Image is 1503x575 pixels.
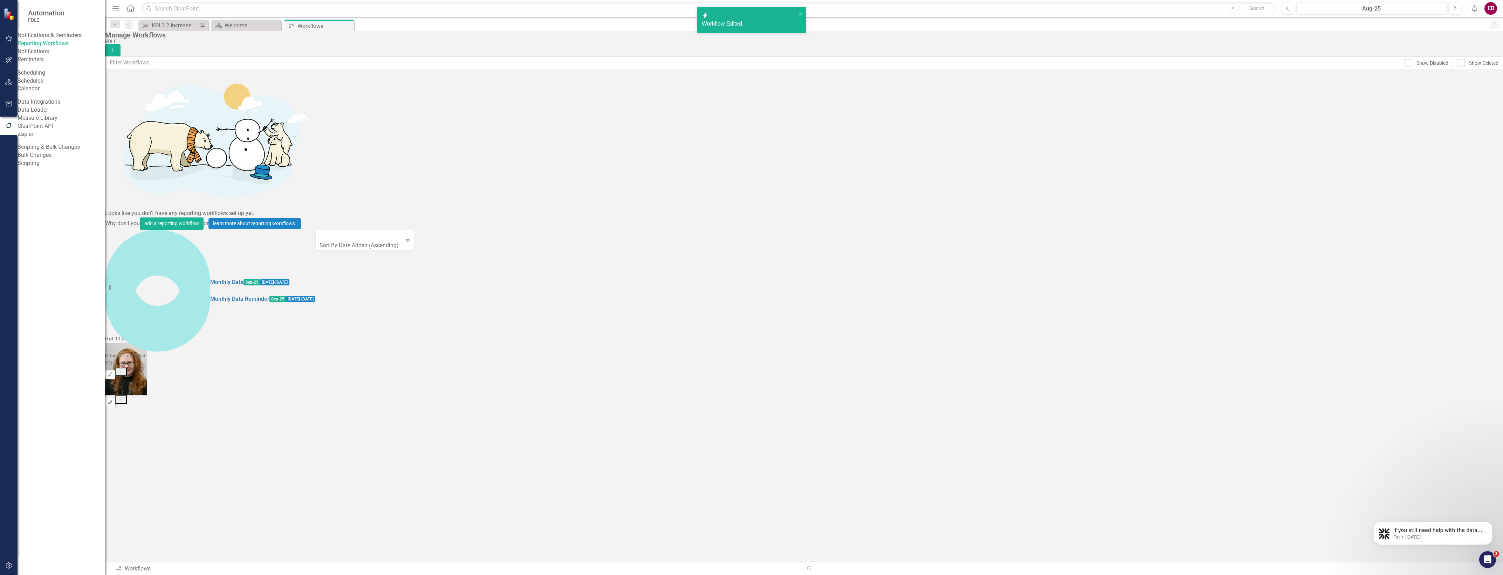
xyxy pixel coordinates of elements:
[140,21,198,30] a: KPI 3.2 Increase the number of specialized High-Liability Training courses per year to internal a...
[18,48,105,56] a: Notifications
[105,353,145,358] small: 0 Tasks Completed
[260,279,290,285] span: [DATE] - [DATE]
[18,77,105,85] a: Schedules
[30,20,119,61] span: If you still need help with the data entry issue despite administrator access, I’m here to assist...
[1484,2,1497,15] button: ED
[1363,507,1503,556] iframe: Intercom notifications message
[18,122,105,130] a: ClearPoint API
[105,209,1503,217] div: Looks like you don't have any reporting workflows set up yet.
[320,242,399,250] div: Sort By Date Added (Ascending)
[204,220,208,227] span: or
[18,69,45,77] div: Scheduling
[140,217,204,230] button: add a reporting workflow
[213,21,280,30] a: Welcome
[1494,551,1499,557] span: 3
[18,151,105,159] a: Bulk Changes
[18,85,105,93] a: Calendar
[18,130,105,138] a: Zapier
[28,17,64,23] small: FDLE
[798,10,803,18] button: close
[1416,60,1448,67] div: Show Disabled
[18,32,82,40] div: Notifications & Reminders
[208,218,301,229] a: learn more about reporting workflows.
[210,295,269,303] a: Monthly Data Reminder
[115,565,799,573] div: Workflows
[105,56,1400,69] input: Filter Workflows...
[28,9,64,17] span: Automation
[105,220,140,227] span: Why don't you
[210,278,243,286] a: Monthly Data
[142,2,1276,15] input: Search ClearPoint...
[1299,5,1444,13] div: Aug-25
[1249,5,1264,11] span: Search
[18,56,105,64] a: Reminders
[225,21,280,30] div: Welcome
[4,8,16,20] img: ClearPoint Strategy
[297,22,352,30] div: Workflows
[18,159,105,167] a: Scripting
[18,114,105,122] a: Measure Library
[1296,2,1447,15] button: Aug-25
[18,106,105,114] a: Data Loader
[105,39,1499,44] div: FDLE
[702,20,796,28] div: Workflow Edited
[18,143,80,151] div: Scripting & Bulk Changes
[105,360,315,368] div: ED
[1479,551,1496,568] iframe: Intercom live chat
[105,69,315,209] img: Getting started
[152,21,198,30] div: KPI 3.2 Increase the number of specialized High-Liability Training courses per year to internal a...
[18,40,105,48] a: Reporting Workflows
[30,27,121,33] p: Message from Fin, sent 3d ago
[286,296,316,302] span: [DATE] - [DATE]
[1239,4,1274,13] button: Search
[243,279,260,285] span: Sep-25
[269,296,286,302] span: Sep-25
[18,98,60,106] div: Data Integrations
[1469,60,1498,67] div: Show Deleted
